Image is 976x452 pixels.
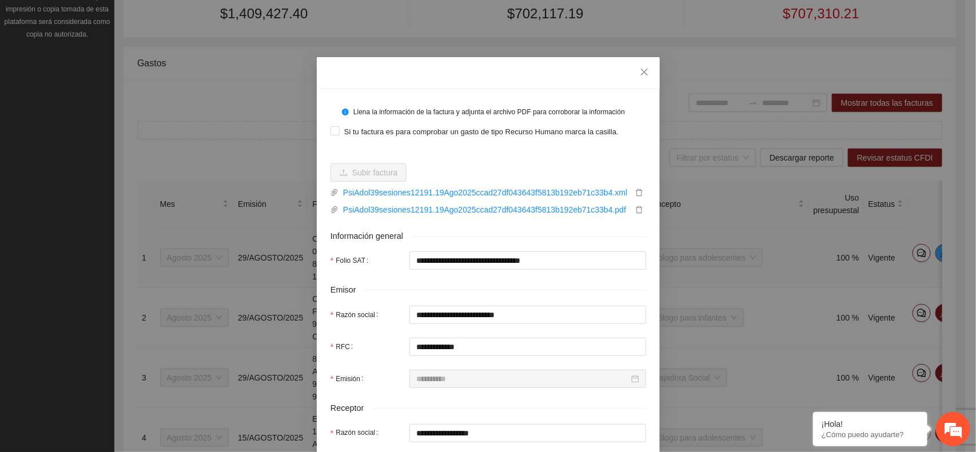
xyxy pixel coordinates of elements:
[632,186,646,199] button: delete
[330,283,364,297] span: Emisor
[330,338,357,356] label: RFC:
[59,58,192,73] div: Chatee con nosotros ahora
[330,306,383,324] label: Razón social:
[409,338,646,356] input: RFC:
[342,109,349,115] span: info-circle
[338,186,632,199] a: PsiAdol39sesiones12191.19Ago2025ccad27df043643f5813b192eb71c33b4.xml
[338,203,632,216] a: PsiAdol39sesiones12191.19Ago2025ccad27df043643f5813b192eb71c33b4.pdf
[66,153,158,268] span: Estamos en línea.
[822,419,919,429] div: ¡Hola!
[409,306,646,324] input: Razón social:
[629,57,660,88] button: Close
[330,163,407,182] button: uploadSubir factura
[640,67,649,77] span: close
[330,251,373,270] label: Folio SAT:
[330,189,338,197] span: paper-clip
[330,370,368,388] label: Emisión:
[330,168,407,177] span: uploadSubir factura
[409,251,646,270] input: Folio SAT:
[6,312,218,352] textarea: Escriba su mensaje y pulse “Intro”
[416,373,629,385] input: Emisión:
[330,402,372,415] span: Receptor
[822,430,919,439] p: ¿Cómo puedo ayudarte?
[330,230,412,243] span: Información general
[633,206,646,214] span: delete
[632,203,646,216] button: delete
[633,189,646,197] span: delete
[353,107,638,118] div: Llena la información de la factura y adjunta el archivo PDF para corroborar la información
[330,206,338,214] span: paper-clip
[340,126,623,138] span: Si tu factura es para comprobar un gasto de tipo Recurso Humano marca la casilla.
[188,6,215,33] div: Minimizar ventana de chat en vivo
[330,424,383,442] label: Razón social:
[409,424,646,442] input: Razón social:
